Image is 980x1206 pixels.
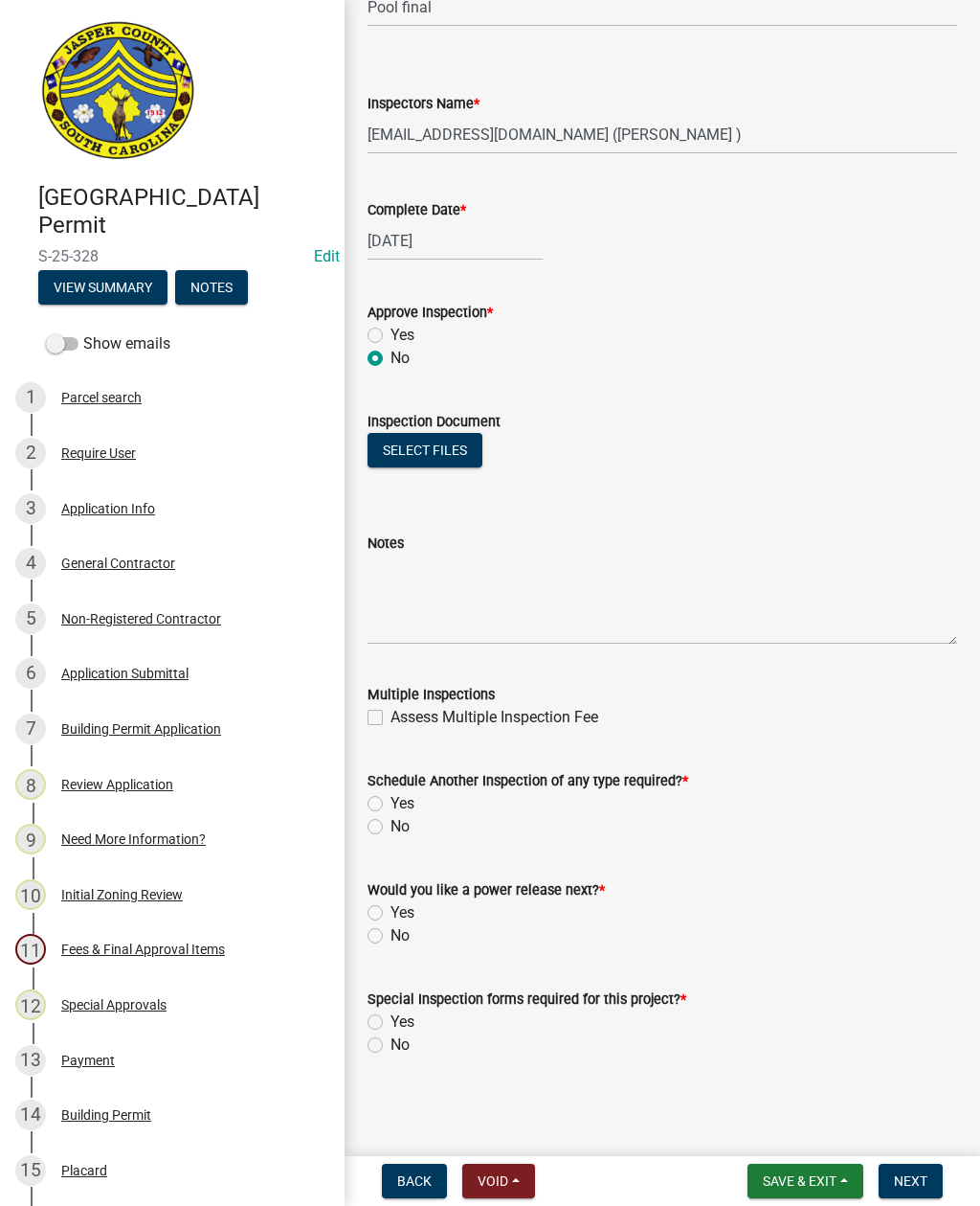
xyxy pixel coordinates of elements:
[894,1173,927,1189] span: Next
[61,446,136,460] div: Require User
[397,1173,432,1189] span: Back
[61,612,221,626] div: Non-Registered Contractor
[61,778,173,791] div: Review Application
[367,98,479,111] label: Inspectors Name
[175,281,248,296] wm-modal-confirm: Notes
[367,993,686,1007] label: Special Inspection forms required for this project?
[314,247,340,265] wm-modal-confirm: Edit Application Number
[747,1164,863,1198] button: Save & Exit
[367,307,493,320] label: Approve Inspection
[38,270,167,305] button: View Summary
[38,20,198,164] img: Jasper County, South Carolina
[382,1164,447,1198] button: Back
[367,221,543,261] input: mm/dd/yyyy
[61,943,225,956] div: Fees & Final Approval Items
[15,824,46,854] div: 9
[61,832,206,846] div: Need More Information?
[367,537,404,551] label: Notes
[61,998,167,1012] div: Special Approvals
[61,557,175,570] div: General Contractor
[175,270,248,305] button: Notes
[61,1108,151,1122] div: Building Permit
[367,689,495,702] label: Multiple Inspections
[367,204,466,217] label: Complete Date
[15,1100,46,1130] div: 14
[367,433,482,467] button: Select files
[390,1011,414,1034] label: Yes
[61,667,189,680] div: Application Submittal
[15,438,46,468] div: 2
[390,1034,410,1057] label: No
[61,502,155,515] div: Application Info
[390,324,414,347] label: Yes
[462,1164,535,1198] button: Void
[61,1164,107,1177] div: Placard
[763,1173,836,1189] span: Save & Exit
[38,281,167,296] wm-modal-confirm: Summary
[15,714,46,744] div: 7
[15,658,46,689] div: 6
[390,792,414,815] label: Yes
[61,722,221,736] div: Building Permit Application
[478,1173,508,1189] span: Void
[38,247,306,265] span: S-25-328
[15,1155,46,1186] div: 15
[390,347,410,370] label: No
[15,1045,46,1076] div: 13
[38,184,329,239] h4: [GEOGRAPHIC_DATA] Permit
[61,391,142,404] div: Parcel search
[61,1054,115,1067] div: Payment
[15,769,46,800] div: 8
[314,247,340,265] a: Edit
[46,332,170,355] label: Show emails
[15,990,46,1020] div: 12
[61,888,183,901] div: Initial Zoning Review
[15,548,46,579] div: 4
[15,382,46,413] div: 1
[15,879,46,910] div: 10
[15,493,46,524] div: 3
[15,603,46,634] div: 5
[367,775,688,788] label: Schedule Another Inspection of any type required?
[390,706,598,729] label: Assess Multiple Inspection Fee
[390,901,414,924] label: Yes
[390,815,410,838] label: No
[367,884,605,898] label: Would you like a power release next?
[879,1164,943,1198] button: Next
[15,934,46,965] div: 11
[390,924,410,947] label: No
[367,416,501,429] label: Inspection Document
